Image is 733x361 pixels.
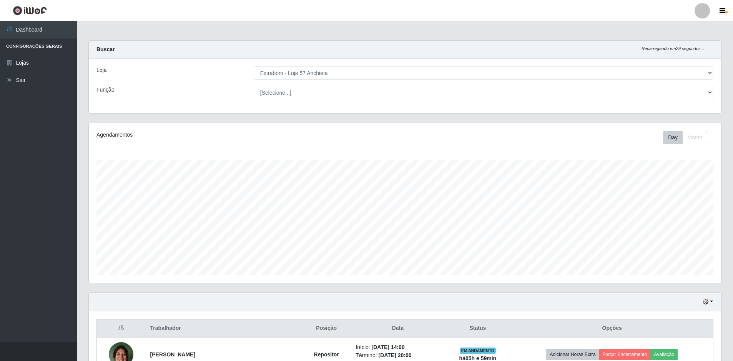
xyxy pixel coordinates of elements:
label: Loja [96,66,106,74]
th: Opções [511,319,713,338]
div: First group [663,131,707,144]
label: Função [96,86,115,94]
th: Trabalhador [146,319,302,338]
th: Posição [302,319,351,338]
li: Término: [356,351,440,359]
button: Forçar Encerramento [599,349,650,360]
strong: Buscar [96,46,115,52]
img: CoreUI Logo [13,6,47,15]
div: Toolbar with button groups [663,131,713,144]
div: Agendamentos [96,131,347,139]
li: Início: [356,343,440,351]
th: Status [444,319,511,338]
strong: Repositor [314,351,339,358]
button: Adicionar Horas Extra [546,349,599,360]
time: [DATE] 20:00 [378,352,411,358]
button: Day [663,131,683,144]
th: Data [351,319,444,338]
strong: [PERSON_NAME] [150,351,195,358]
button: Month [682,131,707,144]
i: Recarregando em 29 segundos... [642,46,704,51]
span: EM ANDAMENTO [460,348,496,354]
button: Avaliação [650,349,678,360]
time: [DATE] 14:00 [372,344,405,350]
